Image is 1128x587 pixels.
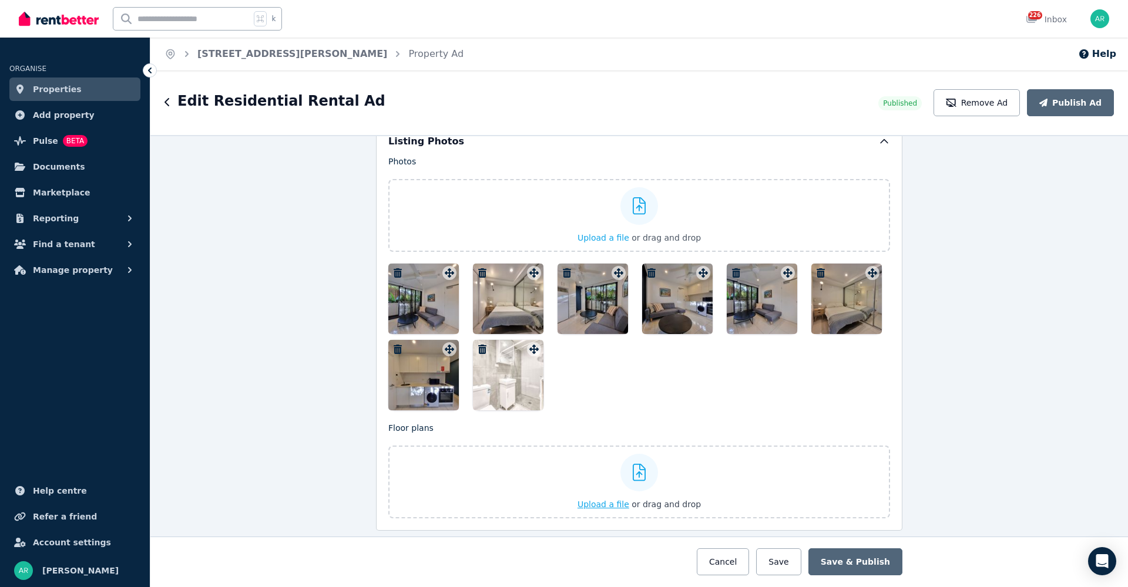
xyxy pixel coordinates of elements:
span: BETA [63,135,88,147]
span: Documents [33,160,85,174]
button: Manage property [9,258,140,282]
button: Remove Ad [934,89,1020,116]
h5: Listing Photos [388,134,464,149]
span: Add property [33,108,95,122]
a: Account settings [9,531,140,554]
span: Find a tenant [33,237,95,251]
a: Add property [9,103,140,127]
img: Alejandra Reyes [1090,9,1109,28]
span: 226 [1028,11,1042,19]
span: Properties [33,82,82,96]
span: Manage property [33,263,113,277]
a: Help centre [9,479,140,502]
button: Reporting [9,207,140,230]
span: Refer a friend [33,510,97,524]
p: Floor plans [388,422,890,434]
span: or drag and drop [632,233,701,242]
span: [PERSON_NAME] [42,564,119,578]
button: Save [756,548,801,575]
span: Published [883,99,917,108]
nav: Breadcrumb [150,38,478,70]
a: Properties [9,77,140,101]
span: Marketplace [33,185,90,200]
a: PulseBETA [9,129,140,153]
span: Pulse [33,134,58,148]
button: Save & Publish [808,548,902,575]
h1: Edit Residential Rental Ad [177,92,385,110]
button: Find a tenant [9,232,140,256]
a: Documents [9,155,140,178]
span: Upload a file [578,233,629,242]
button: Upload a file or drag and drop [578,498,701,510]
span: ORGANISE [9,65,46,73]
span: Help centre [33,484,87,498]
button: Help [1078,47,1116,61]
a: Marketplace [9,181,140,204]
span: Account settings [33,535,111,549]
span: or drag and drop [632,500,701,509]
img: Alejandra Reyes [14,561,33,580]
p: Photos [388,156,890,167]
button: Publish Ad [1027,89,1114,116]
div: Inbox [1026,14,1067,25]
button: Upload a file or drag and drop [578,232,701,244]
a: Refer a friend [9,505,140,528]
a: Property Ad [408,48,464,59]
img: RentBetter [19,10,99,28]
a: [STREET_ADDRESS][PERSON_NAME] [197,48,387,59]
span: Reporting [33,211,79,225]
button: Cancel [697,548,749,575]
span: Upload a file [578,500,629,509]
div: Open Intercom Messenger [1088,547,1116,575]
span: k [271,14,276,23]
